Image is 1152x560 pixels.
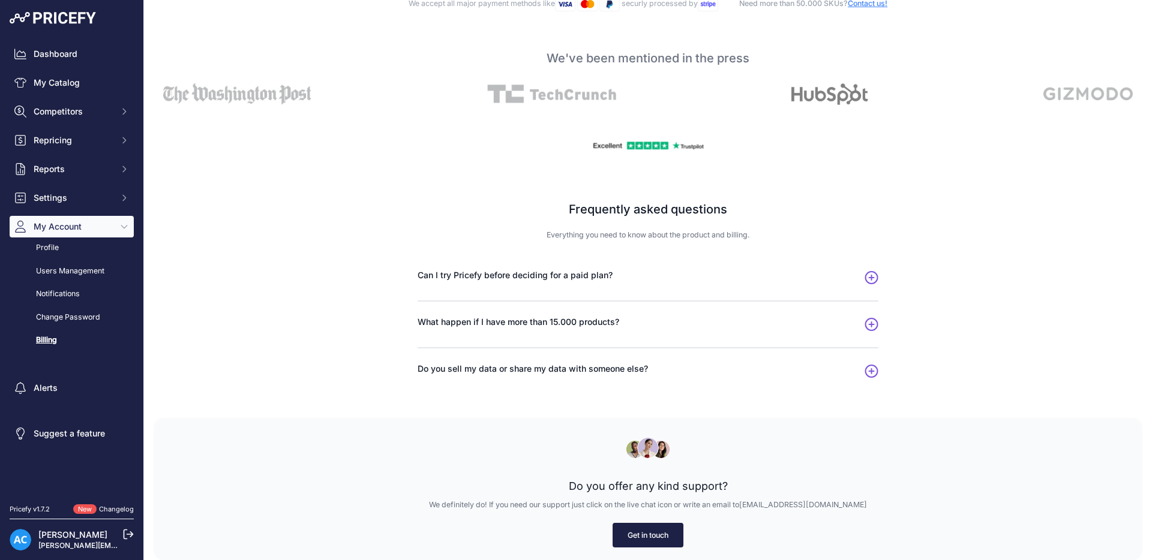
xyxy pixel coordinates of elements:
p: We've been mentioned in the press [154,50,1142,67]
a: Notifications [10,284,134,305]
a: My Catalog [10,72,134,94]
img: Alt [1043,83,1133,105]
img: Alt [487,83,616,105]
button: Reports [10,158,134,180]
a: Changelog [99,505,134,513]
span: Settings [34,192,112,204]
img: Alt [163,83,312,105]
span: Reports [34,163,112,175]
span: Do you sell my data or share my data with someone else? [418,363,648,375]
a: Change Password [10,307,134,328]
a: [EMAIL_ADDRESS][DOMAIN_NAME] [739,500,867,509]
h2: Frequently asked questions [283,201,1013,218]
img: Pricefy Logo [10,12,96,24]
button: Competitors [10,101,134,122]
img: Alt [791,83,868,105]
span: My Account [34,221,112,233]
button: Settings [10,187,134,209]
span: New [73,504,97,514]
a: Alerts [10,377,134,399]
a: Users Management [10,261,134,282]
button: Repricing [10,130,134,151]
p: Do you offer any kind support? [173,478,1123,495]
p: We definitely do! If you need our support just click on the live chat icon or write an email to [173,499,1123,511]
button: My Account [10,216,134,237]
a: Get in touch [613,523,683,547]
div: Pricefy v1.7.2 [10,504,50,514]
span: Can I try Pricefy before deciding for a paid plan? [418,269,613,281]
a: [PERSON_NAME] [38,529,107,540]
a: Profile [10,237,134,258]
button: Can I try Pricefy before deciding for a paid plan? [418,269,878,286]
button: Do you sell my data or share my data with someone else? [418,363,878,380]
span: What happen if I have more than 15.000 products? [418,316,619,328]
a: Suggest a feature [10,423,134,444]
a: Dashboard [10,43,134,65]
span: Repricing [34,134,112,146]
nav: Sidebar [10,43,134,490]
a: [PERSON_NAME][EMAIL_ADDRESS][DOMAIN_NAME] [38,541,223,550]
p: Everything you need to know about the product and billing. [283,230,1013,241]
span: Competitors [34,106,112,118]
button: What happen if I have more than 15.000 products? [418,316,878,333]
a: Billing [10,330,134,351]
